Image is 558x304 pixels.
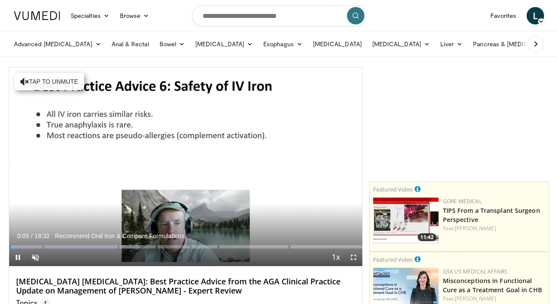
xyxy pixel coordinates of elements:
button: Playback Rate [327,249,345,266]
span: / [31,232,33,239]
div: Progress Bar [9,245,362,249]
a: TIPS From a Transplant Surgeon Perspective [443,206,540,224]
a: L [527,7,544,24]
a: Esophagus [258,35,308,53]
a: [MEDICAL_DATA] [308,35,367,53]
span: Recommend Oral Iron & Compare Formulations [55,232,184,240]
span: 11:42 [418,233,436,241]
iframe: Advertisement [394,67,524,176]
a: Browse [115,7,155,24]
a: [PERSON_NAME] [455,295,496,302]
button: Unmute [27,249,44,266]
a: GSK US Medical Affairs [443,268,508,275]
img: 4003d3dc-4d84-4588-a4af-bb6b84f49ae6.150x105_q85_crop-smart_upscale.jpg [373,198,439,243]
a: Misconceptions in Functional Cure as a Treatment Goal in CHB [443,277,542,294]
small: Featured Video [373,185,413,193]
input: Search topics, interventions [192,5,366,26]
div: Feat. [443,225,545,232]
a: Liver [435,35,468,53]
small: Featured Video [373,256,413,263]
a: [MEDICAL_DATA] [367,35,435,53]
a: Specialties [65,7,115,24]
span: 0:05 [17,232,29,239]
button: Fullscreen [345,249,362,266]
a: Gore Medical [443,198,482,205]
button: Pause [9,249,27,266]
a: Bowel [154,35,190,53]
h4: [MEDICAL_DATA] [MEDICAL_DATA]: Best Practice Advice from the AGA Clinical Practice Update on Mana... [16,277,355,296]
a: Anal & Rectal [106,35,154,53]
img: VuMedi Logo [14,11,60,20]
a: 11:42 [373,198,439,243]
a: Favorites [485,7,521,24]
a: [MEDICAL_DATA] [190,35,258,53]
button: Tap to unmute [14,73,84,90]
a: Advanced [MEDICAL_DATA] [9,35,106,53]
div: Feat. [443,295,545,303]
a: [PERSON_NAME] [455,225,496,232]
video-js: Video Player [9,68,362,266]
span: 18:32 [34,232,50,239]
